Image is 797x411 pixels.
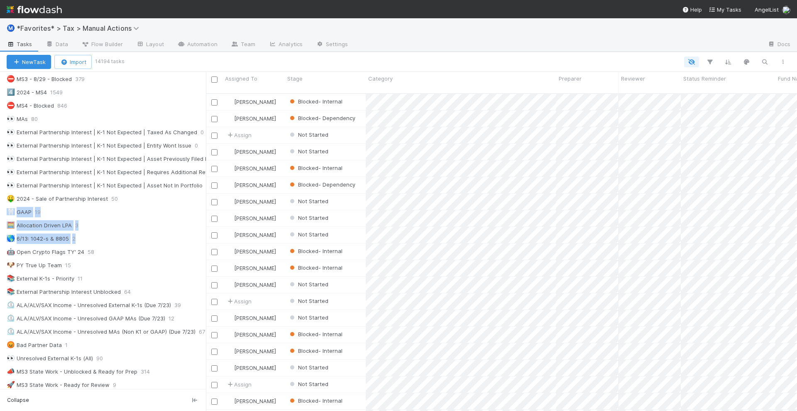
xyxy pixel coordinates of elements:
[174,300,189,310] span: 39
[7,127,197,138] div: External Partnership Interest | K-1 Not Expected | Taxed As Changed
[288,148,328,155] span: Not Started
[234,165,276,172] span: [PERSON_NAME]
[124,287,139,297] span: 64
[95,58,125,65] small: 14194 tasks
[288,115,355,121] span: Blocked- Dependency
[7,380,110,390] div: MS3 State Work - Ready for Review
[288,314,328,321] span: Not Started
[7,87,47,98] div: 2024 - MS4
[17,24,143,32] span: *Favorites* > Tax > Manual Actions
[682,5,702,14] div: Help
[211,166,218,172] input: Toggle Row Selected
[368,74,393,83] span: Category
[7,327,196,337] div: ALA/ALV/SAX Income - Unresolved MAs (Non K1 or GAAP) (Due 7/23)
[7,142,15,149] span: 👀
[226,315,233,321] img: avatar_d45d11ee-0024-4901-936f-9df0a9cc3b4e.png
[226,247,276,256] div: [PERSON_NAME]
[7,396,29,404] span: Collapse
[224,38,262,52] a: Team
[288,396,342,405] div: Blocked- Internal
[65,340,76,350] span: 1
[7,340,62,350] div: Bad Partner Data
[234,115,276,122] span: [PERSON_NAME]
[7,74,72,84] div: MS3 - 8/29 - Blocked
[200,127,212,138] span: 0
[211,182,218,189] input: Toggle Row Selected
[211,133,218,139] input: Toggle Row Selected
[211,282,218,288] input: Toggle Row Selected
[288,331,342,337] span: Blocked- Internal
[7,368,15,375] span: 📣
[7,328,15,335] span: ⏲️
[288,130,328,139] div: Not Started
[226,380,252,389] div: Assign
[96,353,111,364] span: 90
[288,165,342,171] span: Blocked- Internal
[75,38,130,52] a: Flow Builder
[113,380,125,390] span: 9
[78,273,91,284] span: 11
[226,165,233,172] img: avatar_d45d11ee-0024-4901-936f-9df0a9cc3b4e.png
[211,266,218,272] input: Toggle Row Selected
[7,115,15,122] span: 👀
[65,260,79,271] span: 15
[7,102,15,109] span: ⛔
[621,74,645,83] span: Reviewer
[226,264,276,272] div: [PERSON_NAME]
[234,215,276,221] span: [PERSON_NAME]
[234,348,276,354] span: [PERSON_NAME]
[7,275,15,282] span: 📚
[288,131,328,138] span: Not Started
[7,273,74,284] div: External K-1s - Priority
[211,382,218,388] input: Toggle Row Selected
[226,348,233,354] img: avatar_d45d11ee-0024-4901-936f-9df0a9cc3b4e.png
[226,215,233,221] img: avatar_d45d11ee-0024-4901-936f-9df0a9cc3b4e.png
[288,180,355,189] div: Blocked- Dependency
[7,248,15,255] span: 🤖
[288,181,355,188] span: Blocked- Dependency
[225,74,257,83] span: Assigned To
[7,221,15,229] span: 🧮
[234,398,276,404] span: [PERSON_NAME]
[7,353,93,364] div: Unresolved External K-1s (All)
[7,194,108,204] div: 2024 - Sale of Partnership Interest
[211,299,218,305] input: Toggle Row Selected
[7,25,15,32] span: Ⓜ️
[226,181,276,189] div: [PERSON_NAME]
[211,349,218,355] input: Toggle Row Selected
[226,231,276,239] div: [PERSON_NAME]
[234,182,276,188] span: [PERSON_NAME]
[7,40,32,48] span: Tasks
[7,55,51,69] button: NewTask
[226,148,233,155] img: avatar_d45d11ee-0024-4901-936f-9df0a9cc3b4e.png
[288,214,328,222] div: Not Started
[72,234,84,244] span: 2
[226,98,233,105] img: avatar_d45d11ee-0024-4901-936f-9df0a9cc3b4e.png
[288,147,328,155] div: Not Started
[288,248,342,254] span: Blocked- Internal
[75,74,93,84] span: 379
[234,331,276,338] span: [PERSON_NAME]
[7,287,121,297] div: External Partnership Interest Unblocked
[709,5,741,14] a: My Tasks
[226,131,252,139] span: Assign
[7,313,165,324] div: ALA/ALV/SAX Income - Unresolved GAAP MAs (Due 7/23)
[226,231,233,238] img: avatar_d45d11ee-0024-4901-936f-9df0a9cc3b4e.png
[7,260,62,271] div: PY True Up Team
[234,248,276,255] span: [PERSON_NAME]
[75,220,87,231] span: 3
[7,341,15,348] span: 😡
[111,194,126,204] span: 50
[7,354,15,362] span: 👀
[169,313,183,324] span: 12
[234,231,276,238] span: [PERSON_NAME]
[7,207,32,217] div: GAAP
[288,214,328,221] span: Not Started
[211,76,218,83] input: Toggle All Rows Selected
[226,182,233,188] img: avatar_d45d11ee-0024-4901-936f-9df0a9cc3b4e.png
[88,247,103,257] span: 58
[226,314,276,322] div: [PERSON_NAME]
[226,214,276,222] div: [PERSON_NAME]
[288,297,328,305] div: Not Started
